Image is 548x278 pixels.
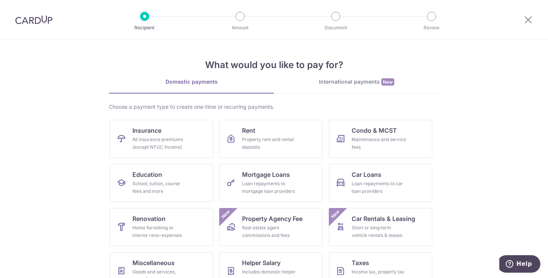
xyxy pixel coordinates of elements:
[242,170,290,179] span: Mortgage Loans
[242,136,297,151] div: Property rent and rental deposits
[242,214,303,223] span: Property Agency Fee
[403,24,460,32] p: Review
[110,164,213,202] a: EducationSchool, tuition, course fees and more
[219,208,323,246] a: Property Agency FeeReal estate agent commissions and feesNew
[132,136,187,151] div: All insurance premiums (except NTUC Income)
[132,258,175,267] span: Miscellaneous
[242,224,297,239] div: Real estate agent commissions and fees
[307,24,364,32] p: Document
[132,214,166,223] span: Renovation
[381,78,394,86] span: New
[329,164,432,202] a: Car LoansLoan repayments to car loan providers
[212,24,268,32] p: Amount
[15,15,53,24] img: CardUp
[242,126,255,135] span: Rent
[109,58,439,72] h4: What would you like to pay for?
[109,78,274,86] div: Domestic payments
[242,258,280,267] span: Helper Salary
[132,170,162,179] span: Education
[274,78,439,86] div: International payments
[220,208,232,221] span: New
[110,120,213,158] a: InsuranceAll insurance premiums (except NTUC Income)
[219,164,323,202] a: Mortgage LoansLoan repayments to mortgage loan providers
[329,208,342,221] span: New
[219,120,323,158] a: RentProperty rent and rental deposits
[132,126,161,135] span: Insurance
[352,224,406,239] div: Short or long‑term vehicle rentals & leases
[352,136,406,151] div: Maintenance and service fees
[132,180,187,195] div: School, tuition, course fees and more
[352,214,415,223] span: Car Rentals & Leasing
[352,126,397,135] span: Condo & MCST
[352,170,381,179] span: Car Loans
[109,103,439,111] div: Choose a payment type to create one-time or recurring payments.
[242,180,297,195] div: Loan repayments to mortgage loan providers
[329,120,432,158] a: Condo & MCSTMaintenance and service fees
[110,208,213,246] a: RenovationHome furnishing or interior reno-expenses
[329,208,432,246] a: Car Rentals & LeasingShort or long‑term vehicle rentals & leasesNew
[352,258,369,267] span: Taxes
[132,224,187,239] div: Home furnishing or interior reno-expenses
[116,24,173,32] p: Recipient
[499,255,540,274] iframe: Opens a widget where you can find more information
[352,180,406,195] div: Loan repayments to car loan providers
